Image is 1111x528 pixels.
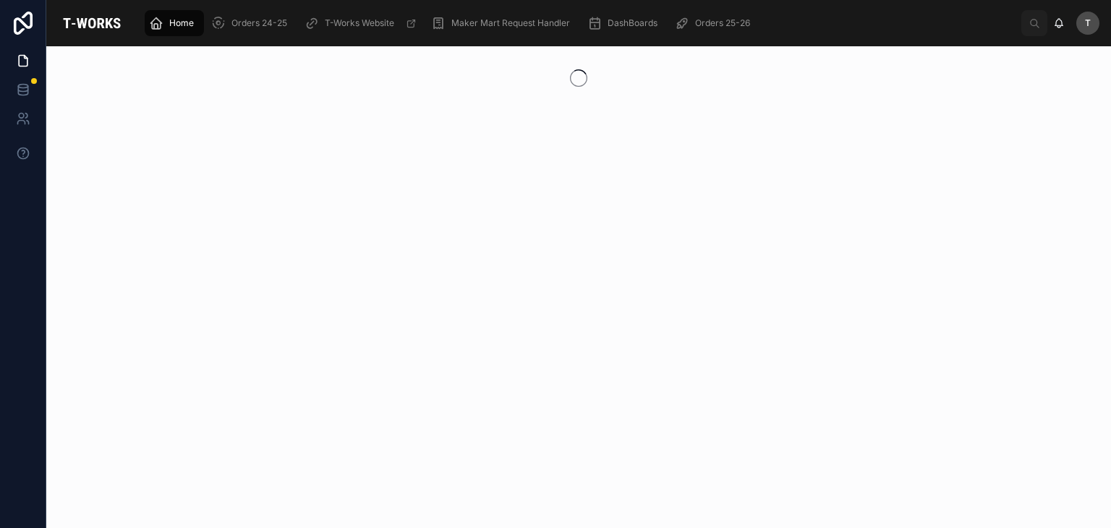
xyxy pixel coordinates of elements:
[325,17,394,29] span: T-Works Website
[451,17,570,29] span: Maker Mart Request Handler
[671,10,760,36] a: Orders 25-26
[145,10,204,36] a: Home
[58,12,126,35] img: App logo
[137,7,1021,39] div: scrollable content
[608,17,657,29] span: DashBoards
[300,10,424,36] a: T-Works Website
[169,17,194,29] span: Home
[695,17,750,29] span: Orders 25-26
[231,17,287,29] span: Orders 24-25
[583,10,668,36] a: DashBoards
[1085,17,1091,29] span: T
[427,10,580,36] a: Maker Mart Request Handler
[207,10,297,36] a: Orders 24-25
